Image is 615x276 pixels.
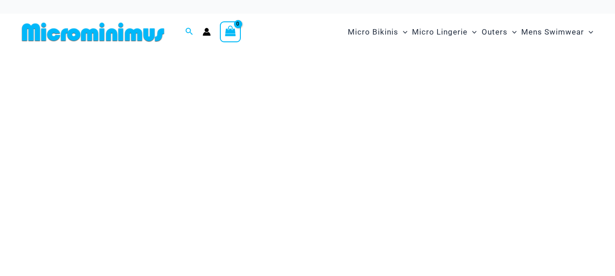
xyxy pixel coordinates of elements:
[482,20,508,44] span: Outers
[344,17,597,47] nav: Site Navigation
[220,21,241,42] a: View Shopping Cart, empty
[519,18,595,46] a: Mens SwimwearMenu ToggleMenu Toggle
[18,22,168,42] img: MM SHOP LOGO FLAT
[346,18,410,46] a: Micro BikinisMenu ToggleMenu Toggle
[203,28,211,36] a: Account icon link
[412,20,468,44] span: Micro Lingerie
[348,20,398,44] span: Micro Bikinis
[398,20,407,44] span: Menu Toggle
[410,18,479,46] a: Micro LingerieMenu ToggleMenu Toggle
[185,26,193,38] a: Search icon link
[479,18,519,46] a: OutersMenu ToggleMenu Toggle
[584,20,593,44] span: Menu Toggle
[468,20,477,44] span: Menu Toggle
[521,20,584,44] span: Mens Swimwear
[508,20,517,44] span: Menu Toggle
